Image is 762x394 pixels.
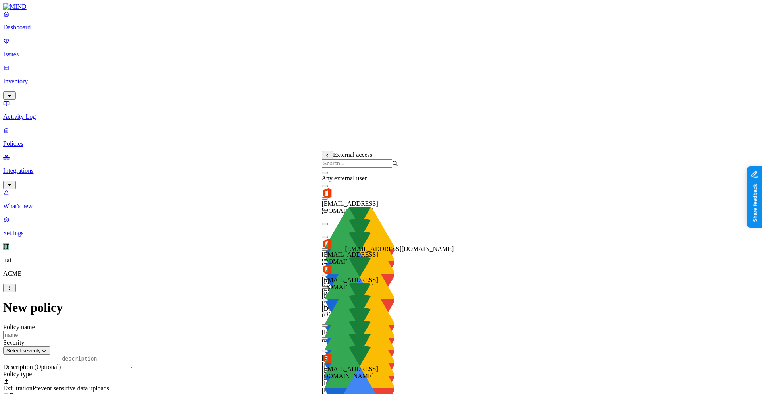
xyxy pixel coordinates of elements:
[322,200,398,276] img: google-drive
[322,365,378,379] span: [EMAIL_ADDRESS][DOMAIN_NAME]
[33,385,109,392] span: Prevent sensitive data uploads
[3,10,759,31] a: Dashboard
[3,167,759,174] p: Integrations
[322,226,398,302] img: google-drive
[3,371,32,377] label: Policy type
[322,264,333,275] img: office-365
[3,154,759,188] a: Integrations
[322,302,398,378] img: google-drive
[3,127,759,147] a: Policies
[3,203,759,210] p: What's new
[3,243,9,250] span: IT
[3,324,35,330] label: Policy name
[3,3,27,10] img: MIND
[3,37,759,58] a: Issues
[322,315,398,391] img: google-drive
[322,289,398,365] img: google-drive
[3,189,759,210] a: What's new
[3,270,759,277] p: ACME
[322,187,333,199] img: office-365
[3,363,61,370] label: Description (Optional)
[322,159,392,168] input: Search...
[3,113,759,120] p: Activity Log
[322,213,398,289] img: google-drive
[3,216,759,237] a: Settings
[3,385,33,392] span: Exfiltration
[3,78,759,85] p: Inventory
[322,238,333,249] img: office-365
[3,24,759,31] p: Dashboard
[3,230,759,237] p: Settings
[322,276,398,353] img: google-drive
[3,331,73,339] input: name
[3,100,759,120] a: Activity Log
[3,3,759,10] a: MIND
[3,339,24,346] label: Severity
[3,300,759,315] h1: New policy
[3,64,759,98] a: Inventory
[322,353,333,364] img: office-365
[3,51,759,58] p: Issues
[322,251,398,327] img: google-drive
[333,151,372,158] span: External access
[322,175,367,182] span: Any external user
[3,257,759,264] p: itai
[345,245,454,253] div: [EMAIL_ADDRESS][DOMAIN_NAME]
[3,140,759,147] p: Policies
